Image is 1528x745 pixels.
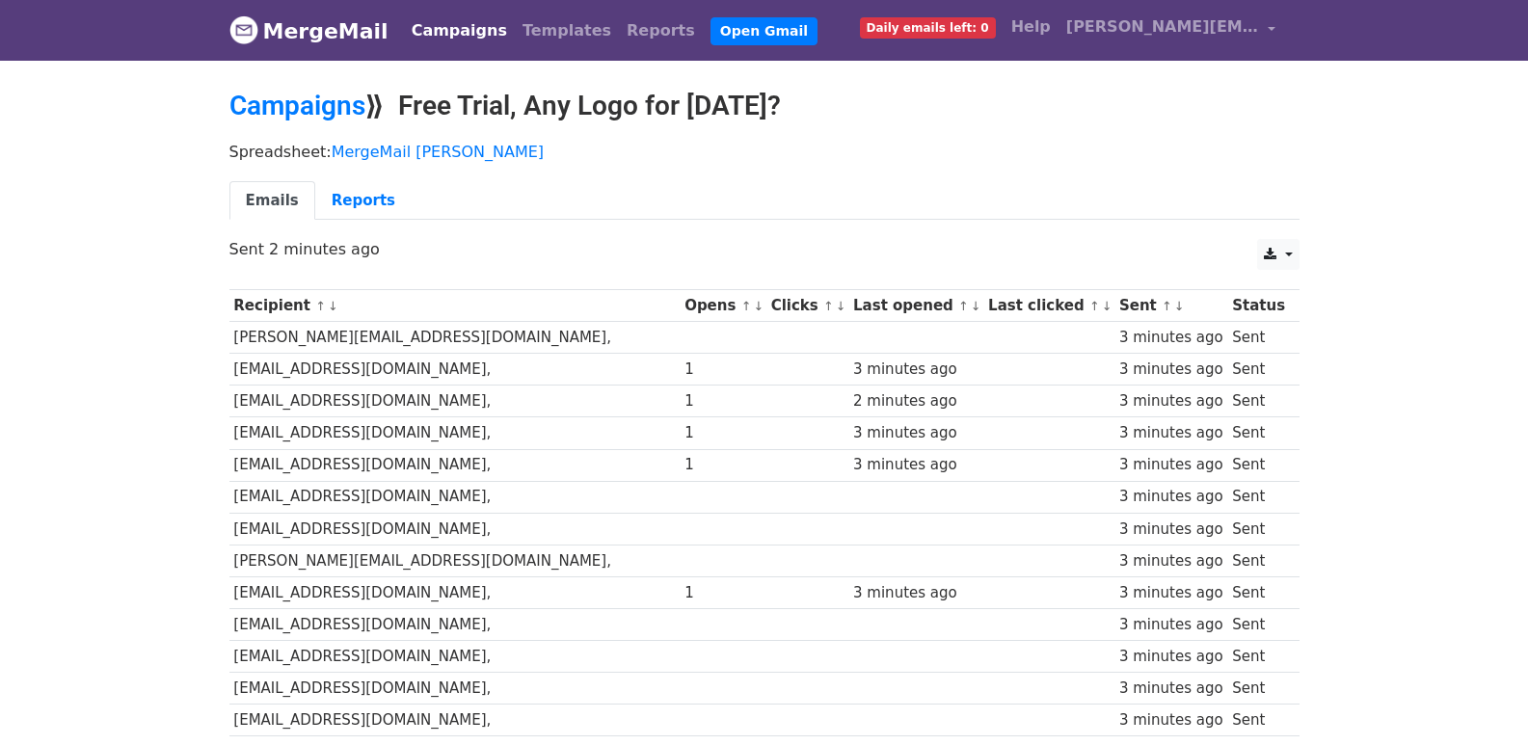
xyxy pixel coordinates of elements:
[229,15,258,44] img: MergeMail logo
[680,290,766,322] th: Opens
[229,290,681,322] th: Recipient
[229,417,681,449] td: [EMAIL_ADDRESS][DOMAIN_NAME],
[741,299,752,313] a: ↑
[1119,709,1223,732] div: 3 minutes ago
[229,673,681,705] td: [EMAIL_ADDRESS][DOMAIN_NAME],
[684,390,762,412] div: 1
[315,181,412,221] a: Reports
[1119,327,1223,349] div: 3 minutes ago
[229,142,1300,162] p: Spreadsheet:
[229,181,315,221] a: Emails
[229,386,681,417] td: [EMAIL_ADDRESS][DOMAIN_NAME],
[852,8,1004,46] a: Daily emails left: 0
[229,322,681,354] td: [PERSON_NAME][EMAIL_ADDRESS][DOMAIN_NAME],
[1059,8,1284,53] a: [PERSON_NAME][EMAIL_ADDRESS][DOMAIN_NAME]
[1114,290,1227,322] th: Sent
[332,143,544,161] a: MergeMail [PERSON_NAME]
[766,290,848,322] th: Clicks
[823,299,834,313] a: ↑
[853,359,978,381] div: 3 minutes ago
[1102,299,1112,313] a: ↓
[1089,299,1100,313] a: ↑
[1119,422,1223,444] div: 3 minutes ago
[515,12,619,50] a: Templates
[958,299,969,313] a: ↑
[229,513,681,545] td: [EMAIL_ADDRESS][DOMAIN_NAME],
[1119,359,1223,381] div: 3 minutes ago
[328,299,338,313] a: ↓
[1119,519,1223,541] div: 3 minutes ago
[1066,15,1259,39] span: [PERSON_NAME][EMAIL_ADDRESS][DOMAIN_NAME]
[848,290,983,322] th: Last opened
[1119,614,1223,636] div: 3 minutes ago
[1227,449,1289,481] td: Sent
[684,582,762,604] div: 1
[404,12,515,50] a: Campaigns
[229,481,681,513] td: [EMAIL_ADDRESS][DOMAIN_NAME],
[1119,678,1223,700] div: 3 minutes ago
[1227,673,1289,705] td: Sent
[229,545,681,576] td: [PERSON_NAME][EMAIL_ADDRESS][DOMAIN_NAME],
[710,17,818,45] a: Open Gmail
[1227,417,1289,449] td: Sent
[1227,609,1289,641] td: Sent
[1227,545,1289,576] td: Sent
[684,422,762,444] div: 1
[1119,646,1223,668] div: 3 minutes ago
[971,299,981,313] a: ↓
[229,90,1300,122] h2: ⟫ Free Trial, Any Logo for [DATE]?
[229,705,681,736] td: [EMAIL_ADDRESS][DOMAIN_NAME],
[860,17,996,39] span: Daily emails left: 0
[1227,481,1289,513] td: Sent
[836,299,846,313] a: ↓
[1119,582,1223,604] div: 3 minutes ago
[229,609,681,641] td: [EMAIL_ADDRESS][DOMAIN_NAME],
[229,576,681,608] td: [EMAIL_ADDRESS][DOMAIN_NAME],
[1227,513,1289,545] td: Sent
[1227,641,1289,673] td: Sent
[1162,299,1172,313] a: ↑
[853,454,978,476] div: 3 minutes ago
[1174,299,1185,313] a: ↓
[1119,486,1223,508] div: 3 minutes ago
[1227,290,1289,322] th: Status
[619,12,703,50] a: Reports
[229,354,681,386] td: [EMAIL_ADDRESS][DOMAIN_NAME],
[1227,322,1289,354] td: Sent
[1227,386,1289,417] td: Sent
[1227,576,1289,608] td: Sent
[229,239,1300,259] p: Sent 2 minutes ago
[853,582,978,604] div: 3 minutes ago
[229,449,681,481] td: [EMAIL_ADDRESS][DOMAIN_NAME],
[1004,8,1059,46] a: Help
[853,390,978,412] div: 2 minutes ago
[229,11,389,51] a: MergeMail
[229,641,681,673] td: [EMAIL_ADDRESS][DOMAIN_NAME],
[684,359,762,381] div: 1
[1227,705,1289,736] td: Sent
[315,299,326,313] a: ↑
[1119,550,1223,572] div: 3 minutes ago
[853,422,978,444] div: 3 minutes ago
[753,299,764,313] a: ↓
[1227,354,1289,386] td: Sent
[1119,454,1223,476] div: 3 minutes ago
[1119,390,1223,412] div: 3 minutes ago
[983,290,1114,322] th: Last clicked
[229,90,365,121] a: Campaigns
[684,454,762,476] div: 1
